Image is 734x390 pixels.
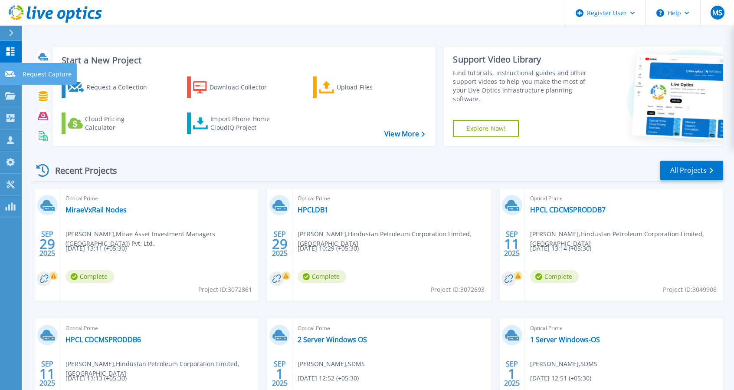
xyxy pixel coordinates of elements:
a: Cloud Pricing Calculator [62,112,158,134]
span: [DATE] 10:29 (+05:30) [298,244,359,253]
span: Project ID: 3072861 [198,285,252,294]
span: 1 [276,370,284,377]
a: HPCLDB1 [298,205,328,214]
span: Complete [66,270,114,283]
a: 1 Server Windows-OS [530,335,600,344]
div: Download Collector [210,79,279,96]
span: 29 [272,240,288,248]
span: MS [712,9,722,16]
span: [PERSON_NAME] , SDMS [530,359,597,369]
div: Import Phone Home CloudIQ Project [210,115,278,132]
span: Project ID: 3049908 [663,285,717,294]
h3: Start a New Project [62,56,425,65]
span: Complete [530,270,579,283]
a: Upload Files [313,76,410,98]
span: [DATE] 13:11 (+05:30) [66,244,127,253]
a: View More [384,130,425,138]
div: SEP 2025 [272,358,288,390]
span: 11 [504,240,520,248]
span: Complete [298,270,346,283]
span: [DATE] 13:14 (+05:30) [530,244,591,253]
div: SEP 2025 [39,228,56,260]
span: [DATE] 12:51 (+05:30) [530,373,591,383]
div: Recent Projects [33,160,129,181]
span: 1 [508,370,516,377]
span: [PERSON_NAME] , Hindustan Petroleum Corporation Limited,[GEOGRAPHIC_DATA] [530,229,723,248]
a: HPCL CDCMSPRODDB7 [530,205,606,214]
span: [PERSON_NAME] , Mirae Asset Investment Managers ([GEOGRAPHIC_DATA]) Pvt. Ltd. [66,229,259,248]
span: [PERSON_NAME] , Hindustan Petroleum Corporation Limited,[GEOGRAPHIC_DATA] [298,229,491,248]
a: Download Collector [187,76,284,98]
a: 2 Server Windows OS [298,335,367,344]
div: Upload Files [337,79,406,96]
span: 11 [39,370,55,377]
span: Optical Prime [530,324,718,333]
span: Optical Prime [298,324,485,333]
span: Project ID: 3072693 [431,285,485,294]
a: Explore Now! [453,120,519,137]
span: [PERSON_NAME] , SDMS [298,359,365,369]
div: Support Video Library [453,54,594,65]
span: [DATE] 13:13 (+05:30) [66,373,127,383]
div: SEP 2025 [504,228,520,260]
span: Optical Prime [530,194,718,203]
div: Find tutorials, instructional guides and other support videos to help you make the most of your L... [453,69,594,103]
span: [PERSON_NAME] , Hindustan Petroleum Corporation Limited,[GEOGRAPHIC_DATA] [66,359,259,378]
p: Request Capture [23,63,72,86]
span: 29 [39,240,55,248]
a: HPCL CDCMSPRODDB6 [66,335,141,344]
span: [DATE] 12:52 (+05:30) [298,373,359,383]
div: Cloud Pricing Calculator [85,115,154,132]
span: Optical Prime [66,194,253,203]
a: All Projects [660,161,723,180]
a: Request a Collection [62,76,158,98]
div: SEP 2025 [504,358,520,390]
div: SEP 2025 [272,228,288,260]
span: Optical Prime [66,324,253,333]
a: MiraeVxRail Nodes [66,205,127,214]
div: Request a Collection [86,79,156,96]
span: Optical Prime [298,194,485,203]
div: SEP 2025 [39,358,56,390]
